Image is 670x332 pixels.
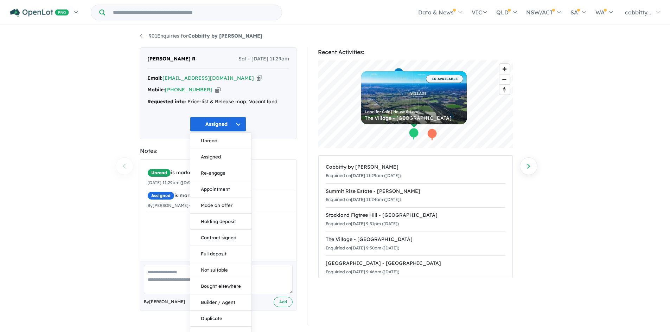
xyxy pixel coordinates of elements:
small: By [PERSON_NAME] - [DATE] 3:44pm ([DATE]) [147,203,238,208]
button: Bought elsewhere [190,278,251,294]
img: Openlot PRO Logo White [10,8,69,17]
button: Holding deposit [190,214,251,230]
a: [PHONE_NUMBER] [165,86,212,93]
a: 10 AVAILABLE Land for Sale | House & Land The Village - [GEOGRAPHIC_DATA] [361,71,467,124]
nav: breadcrumb [140,32,530,40]
div: The Village - [GEOGRAPHIC_DATA] [326,235,505,244]
div: The Village - [GEOGRAPHIC_DATA] [365,116,463,121]
strong: Requested info: [147,98,186,105]
button: Reset bearing to north [499,84,510,95]
strong: Email: [147,75,162,81]
small: Enquiried on [DATE] 9:51pm ([DATE]) [326,221,399,226]
button: Assigned [190,149,251,165]
div: Summit Rise Estate - [PERSON_NAME] [326,187,505,196]
div: Land for Sale | House & Land [365,110,463,114]
span: Reset bearing to north [499,85,510,95]
button: Copy [215,86,221,93]
small: [DATE] 11:29am ([DATE]) [147,180,197,185]
span: [PERSON_NAME] R [147,55,196,63]
a: 901Enquiries forCobbitty by [PERSON_NAME] [140,33,262,39]
span: Unread [147,169,171,177]
button: Appointment [190,181,251,197]
div: Map marker [408,128,419,141]
div: Recent Activities: [318,47,513,57]
span: 10 AVAILABLE [426,75,463,83]
button: Re-engage [190,165,251,181]
a: Cobbitty by [PERSON_NAME]Enquiried on[DATE] 11:29am ([DATE]) [326,160,505,184]
div: is marked. [147,169,294,177]
a: Summit Rise Estate - [PERSON_NAME]Enquiried on[DATE] 11:24am ([DATE]) [326,183,505,208]
button: Not suitable [190,262,251,278]
button: Contract signed [190,230,251,246]
small: Enquiried on [DATE] 11:29am ([DATE]) [326,173,401,178]
button: Zoom out [499,74,510,84]
strong: Cobbitty by [PERSON_NAME] [188,33,262,39]
small: Enquiried on [DATE] 9:50pm ([DATE]) [326,245,399,250]
button: Assigned [190,117,246,132]
button: Copy [257,74,262,82]
a: The Village - [GEOGRAPHIC_DATA]Enquiried on[DATE] 9:50pm ([DATE]) [326,232,505,256]
button: Builder / Agent [190,294,251,311]
small: Enquiried on [DATE] 11:24am ([DATE]) [326,197,401,202]
div: Price-list & Release map, Vacant land [147,98,289,106]
div: Cobbitty by [PERSON_NAME] [326,163,505,171]
input: Try estate name, suburb, builder or developer [107,5,280,20]
span: Assigned [147,191,174,200]
a: Stockland Figtree Hill - [GEOGRAPHIC_DATA]Enquiried on[DATE] 9:51pm ([DATE]) [326,207,505,232]
button: Duplicate [190,311,251,327]
button: Zoom in [499,64,510,74]
span: Zoom out [499,74,510,84]
div: Stockland Figtree Hill - [GEOGRAPHIC_DATA] [326,211,505,220]
div: Map marker [427,128,437,141]
span: Sat - [DATE] 11:29am [238,55,289,63]
button: Full deposit [190,246,251,262]
div: is marked. [147,191,294,200]
a: [EMAIL_ADDRESS][DOMAIN_NAME] [162,75,254,81]
span: By [PERSON_NAME] [144,298,185,305]
div: Notes: [140,146,296,156]
button: Unread [190,133,251,149]
small: Enquiried on [DATE] 9:46pm ([DATE]) [326,269,399,274]
strong: Mobile: [147,86,165,93]
button: Made an offer [190,197,251,214]
div: Map marker [393,67,404,80]
canvas: Map [318,60,513,148]
button: Add [274,297,293,307]
div: [GEOGRAPHIC_DATA] - [GEOGRAPHIC_DATA] [326,259,505,268]
span: cobbitty... [625,9,651,16]
a: [GEOGRAPHIC_DATA] - [GEOGRAPHIC_DATA]Enquiried on[DATE] 9:46pm ([DATE]) [326,255,505,280]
